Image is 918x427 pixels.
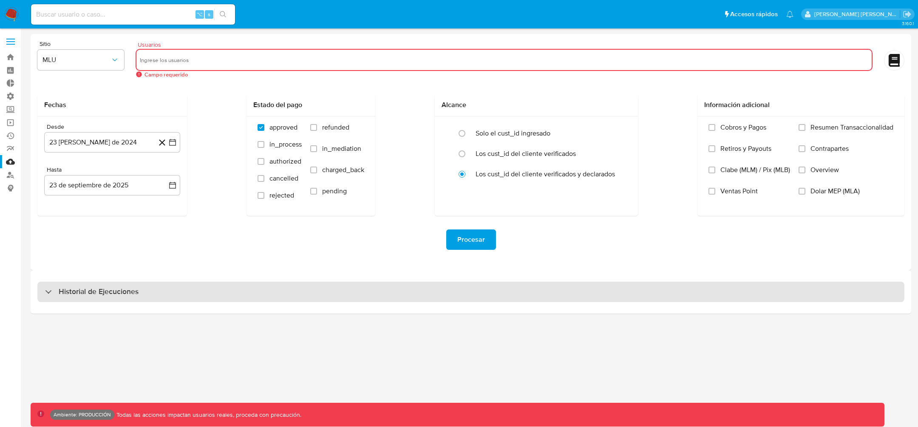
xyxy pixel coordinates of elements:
[54,413,111,416] p: Ambiente: PRODUCCIÓN
[196,10,203,18] span: ⌥
[730,10,778,19] span: Accesos rápidos
[903,10,912,19] a: Salir
[214,8,232,20] button: search-icon
[114,411,301,419] p: Todas las acciones impactan usuarios reales, proceda con precaución.
[814,10,900,18] p: stella.andriano@mercadolibre.com
[31,9,235,20] input: Buscar usuario o caso...
[208,10,210,18] span: s
[786,11,793,18] a: Notificaciones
